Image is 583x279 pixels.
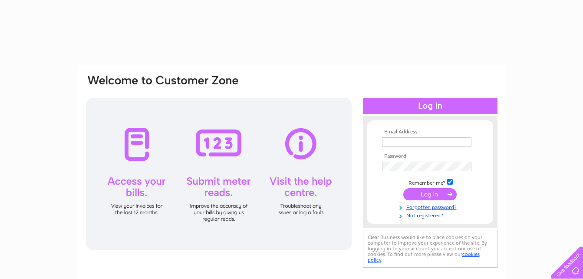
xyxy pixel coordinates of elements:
[380,178,481,186] td: Remember me?
[382,211,481,219] a: Not registered?
[380,129,481,135] th: Email Address:
[382,203,481,211] a: Forgotten password?
[368,251,480,263] a: cookies policy
[363,230,497,268] div: Clear Business would like to place cookies on your computer to improve your experience of the sit...
[403,188,457,200] input: Submit
[380,153,481,159] th: Password:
